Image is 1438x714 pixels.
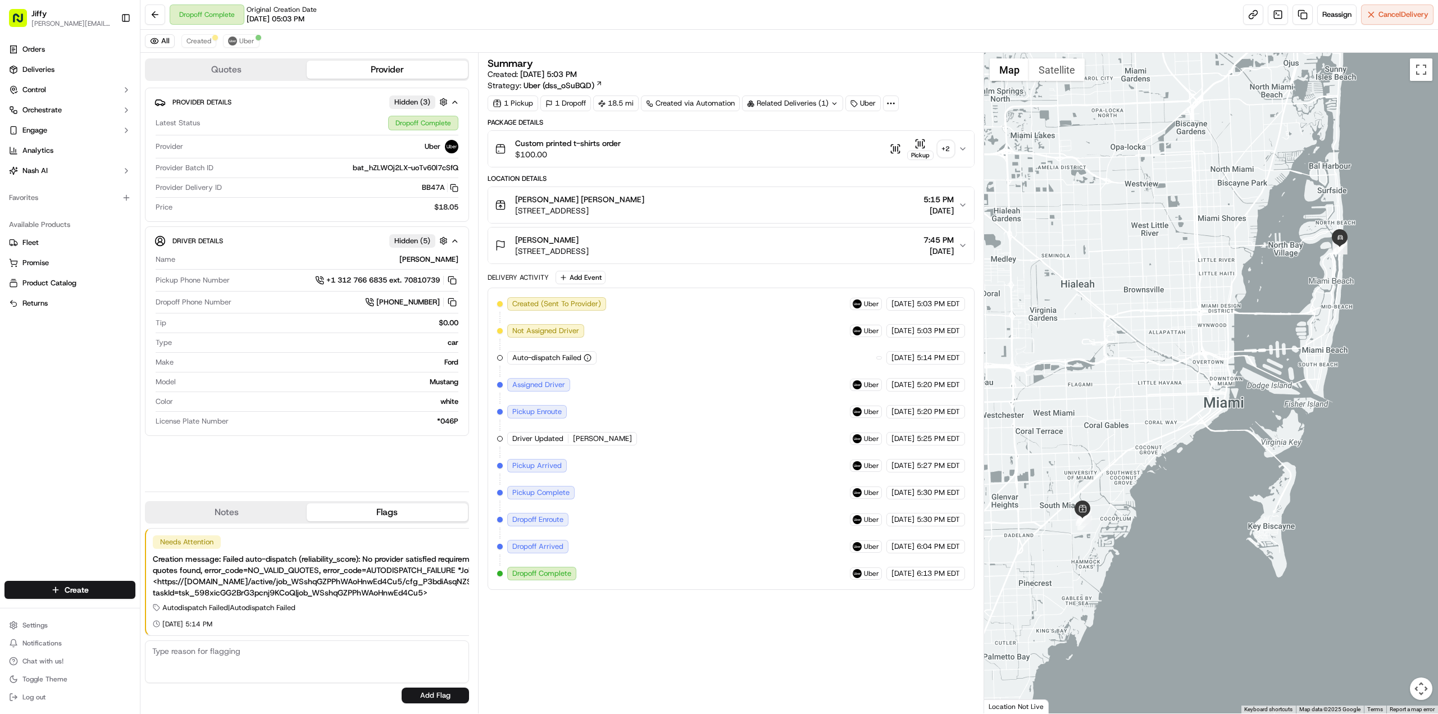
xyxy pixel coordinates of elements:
span: [DATE] [923,205,954,216]
button: Engage [4,121,135,139]
span: 5:03 PM EDT [917,326,960,336]
button: Orchestrate [4,101,135,119]
span: Uber [864,326,879,335]
span: Notifications [22,639,62,648]
span: [DATE] 5:14 PM [162,620,212,629]
span: +1 312 766 6835 ext. 70810739 [326,275,440,285]
span: Hidden ( 5 ) [394,236,430,246]
span: Not Assigned Driver [512,326,579,336]
button: Pickup+2 [907,138,954,160]
span: Uber [864,488,879,497]
img: Google [987,699,1024,713]
span: Pickup Complete [512,488,570,498]
span: 5:30 PM EDT [917,488,960,498]
span: Created (Sent To Provider) [512,299,601,309]
img: uber-new-logo.jpeg [853,542,862,551]
span: Dropoff Phone Number [156,297,231,307]
a: +1 312 766 6835 ext. 70810739 [315,274,458,286]
div: Needs Attention [153,535,221,549]
span: Returns [22,298,48,308]
div: Mustang [180,377,458,387]
span: Orchestrate [22,105,62,115]
a: Product Catalog [9,278,131,288]
span: 5:25 PM EDT [917,434,960,444]
span: Cancel Delivery [1378,10,1428,20]
a: [PHONE_NUMBER] [365,296,458,308]
button: Hidden (5) [389,234,450,248]
span: Color [156,397,173,407]
span: Uber [425,142,440,152]
button: Flags [307,503,467,521]
span: Uber [864,542,879,551]
span: Driver Updated [512,434,563,444]
span: Dropoff Arrived [512,542,563,552]
span: Engage [22,125,47,135]
img: uber-new-logo.jpeg [853,407,862,416]
span: Original Creation Date [247,5,317,14]
span: Provider Delivery ID [156,183,222,193]
span: Uber [864,380,879,389]
div: Location Not Live [984,699,1049,713]
div: Package Details [488,118,975,127]
button: [PERSON_NAME][STREET_ADDRESS]7:45 PM[DATE] [488,228,974,263]
span: Control [22,85,46,95]
div: $0.00 [171,318,458,328]
a: Deliveries [4,61,135,79]
span: [DATE] [891,299,914,309]
span: Toggle Theme [22,675,67,684]
span: Dropoff Complete [512,569,571,579]
div: 6 [1333,240,1348,254]
div: 1 [1077,516,1092,530]
span: Created: [488,69,577,80]
span: Hidden ( 3 ) [394,97,430,107]
div: car [176,338,458,348]
span: Chat with us! [22,657,63,666]
span: [DATE] [923,245,954,257]
div: + 2 [938,141,954,157]
span: Provider [156,142,183,152]
div: Pickup [907,151,934,160]
button: Promise [4,254,135,272]
span: Uber [864,515,879,524]
img: uber-new-logo.jpeg [853,569,862,578]
span: Provider Details [172,98,231,107]
div: Ford [178,357,458,367]
span: Reassign [1322,10,1351,20]
span: Custom printed t-shirts order [515,138,621,149]
span: Pickup Phone Number [156,275,230,285]
button: Show satellite imagery [1029,58,1085,81]
div: Available Products [4,216,135,234]
span: [DATE] [891,488,914,498]
span: Fleet [22,238,39,248]
span: [PERSON_NAME] [PERSON_NAME] [515,194,644,205]
div: 1 Dropoff [540,95,591,111]
span: Autodispatch Failed | Autodispatch Failed [162,603,295,613]
span: 6:04 PM EDT [917,542,960,552]
div: [PERSON_NAME] [180,254,458,265]
button: Map camera controls [1410,677,1432,700]
span: [DATE] [891,434,914,444]
span: Deliveries [22,65,54,75]
span: [STREET_ADDRESS] [515,245,589,257]
span: 5:20 PM EDT [917,380,960,390]
span: Log out [22,693,45,702]
span: [DATE] [891,407,914,417]
a: Analytics [4,142,135,160]
div: Delivery Activity [488,273,549,282]
button: Toggle Theme [4,671,135,687]
button: Quotes [146,61,307,79]
button: Jiffy [31,8,47,19]
span: Dropoff Enroute [512,515,563,525]
button: [PERSON_NAME] [PERSON_NAME][STREET_ADDRESS]5:15 PM[DATE] [488,187,974,223]
span: [PERSON_NAME][EMAIL_ADDRESS][DOMAIN_NAME] [31,19,112,28]
span: 5:03 PM EDT [917,299,960,309]
span: [DATE] [891,569,914,579]
img: uber-new-logo.jpeg [228,37,237,46]
span: [DATE] 05:03 PM [247,14,304,24]
span: bat_hZLWOj2LX-uoTv60l7cSfQ [353,163,458,173]
span: 5:15 PM [923,194,954,205]
div: Favorites [4,189,135,207]
span: Uber [864,299,879,308]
